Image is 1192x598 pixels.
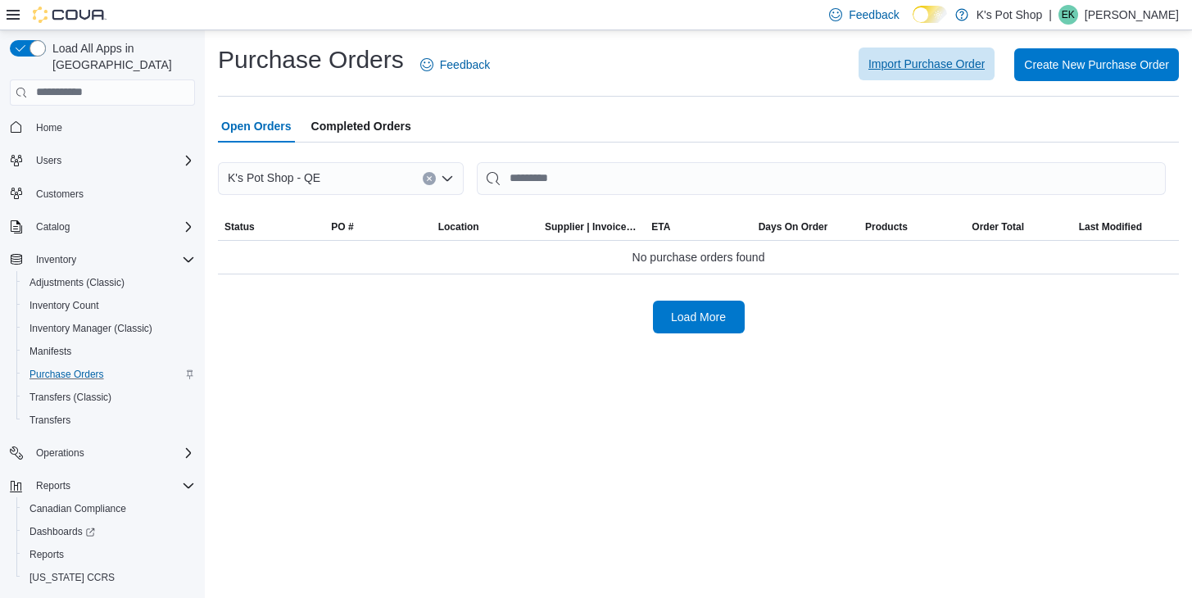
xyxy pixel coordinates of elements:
div: Location [438,220,479,233]
span: Inventory [36,253,76,266]
span: Transfers [29,414,70,427]
span: Reports [29,476,195,496]
p: K's Pot Shop [977,5,1043,25]
button: Users [3,149,202,172]
span: Dashboards [23,522,195,541]
button: Catalog [3,215,202,238]
a: Reports [23,545,70,564]
span: PO # [331,220,353,233]
span: Canadian Compliance [23,499,195,519]
button: Supplier | Invoice Number [538,214,645,240]
span: ETA [651,220,670,233]
span: EK [1062,5,1075,25]
span: K's Pot Shop - QE [228,168,320,188]
span: Reports [36,479,70,492]
a: Adjustments (Classic) [23,273,131,292]
span: [US_STATE] CCRS [29,571,115,584]
p: | [1049,5,1052,25]
button: Location [432,214,538,240]
a: Home [29,118,69,138]
a: Feedback [414,48,496,81]
button: Purchase Orders [16,363,202,386]
button: Inventory Count [16,294,202,317]
button: Open list of options [441,172,454,185]
button: Clear input [423,172,436,185]
span: Inventory Count [29,299,99,312]
button: Transfers [16,409,202,432]
p: [PERSON_NAME] [1085,5,1179,25]
span: Home [29,117,195,138]
span: Last Modified [1079,220,1142,233]
button: Reports [29,476,77,496]
span: Products [865,220,908,233]
a: Inventory Count [23,296,106,315]
button: Adjustments (Classic) [16,271,202,294]
span: Feedback [440,57,490,73]
a: Dashboards [16,520,202,543]
a: Inventory Manager (Classic) [23,319,159,338]
span: Supplier | Invoice Number [545,220,638,233]
button: Days On Order [752,214,859,240]
input: Dark Mode [913,6,947,23]
input: This is a search bar. After typing your query, hit enter to filter the results lower in the page. [477,162,1166,195]
span: Transfers (Classic) [23,387,195,407]
button: Canadian Compliance [16,497,202,520]
button: Last Modified [1072,214,1179,240]
button: Manifests [16,340,202,363]
span: Manifests [23,342,195,361]
button: Home [3,116,202,139]
a: Transfers [23,410,77,430]
span: Home [36,121,62,134]
span: Inventory Manager (Classic) [23,319,195,338]
a: Canadian Compliance [23,499,133,519]
span: Customers [36,188,84,201]
span: Operations [36,446,84,460]
span: Completed Orders [311,110,411,143]
span: No purchase orders found [632,247,765,267]
button: Catalog [29,217,76,237]
span: Canadian Compliance [29,502,126,515]
span: Reports [29,548,64,561]
button: Customers [3,182,202,206]
button: ETA [645,214,751,240]
button: Reports [3,474,202,497]
span: Adjustments (Classic) [29,276,125,289]
span: Status [224,220,255,233]
span: Users [29,151,195,170]
span: Load All Apps in [GEOGRAPHIC_DATA] [46,40,195,73]
span: Open Orders [221,110,292,143]
span: Purchase Orders [23,365,195,384]
span: Days On Order [759,220,828,233]
span: Washington CCRS [23,568,195,587]
button: Status [218,214,324,240]
button: Inventory Manager (Classic) [16,317,202,340]
span: Customers [29,183,195,204]
button: Inventory [3,248,202,271]
span: Inventory [29,250,195,270]
span: Create New Purchase Order [1024,57,1169,73]
span: Dashboards [29,525,95,538]
button: Transfers (Classic) [16,386,202,409]
a: Manifests [23,342,78,361]
span: Transfers (Classic) [29,391,111,404]
button: Operations [29,443,91,463]
span: Catalog [29,217,195,237]
span: Load More [671,309,726,325]
span: Users [36,154,61,167]
button: Create New Purchase Order [1014,48,1179,81]
div: Elisa Keay [1058,5,1078,25]
button: Load More [653,301,745,333]
button: [US_STATE] CCRS [16,566,202,589]
span: Dark Mode [913,23,913,24]
span: Feedback [849,7,899,23]
button: PO # [324,214,431,240]
span: Manifests [29,345,71,358]
span: Order Total [972,220,1024,233]
span: Import Purchase Order [868,56,985,72]
span: Transfers [23,410,195,430]
span: Catalog [36,220,70,233]
button: Operations [3,442,202,464]
img: Cova [33,7,107,23]
span: Inventory Count [23,296,195,315]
